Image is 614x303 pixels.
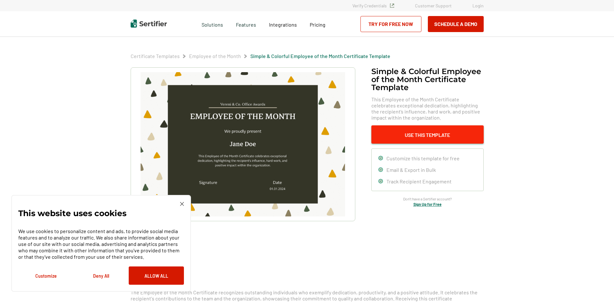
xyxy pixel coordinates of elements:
a: Customer Support [415,3,452,8]
p: We use cookies to personalize content and ads, to provide social media features and to analyze ou... [18,228,184,260]
h1: Simple & Colorful Employee of the Month Certificate Template [371,67,484,91]
a: Try for Free Now [360,16,421,32]
a: Integrations [269,20,297,28]
button: Use This Template [371,125,484,144]
span: Track Recipient Engagement [386,178,452,184]
iframe: Chat Widget [582,272,614,303]
img: Verified [390,4,394,8]
button: Deny All [74,266,129,285]
button: Allow All [129,266,184,285]
a: Employee of the Month [189,53,241,59]
img: Cookie Popup Close [180,202,184,206]
span: Features [236,20,256,28]
button: Customize [18,266,74,285]
a: Pricing [310,20,325,28]
span: Don’t have a Sertifier account? [403,196,452,202]
span: This Employee of the Month Certificate celebrates exceptional dedication, highlighting the recipi... [371,96,484,121]
a: Sign Up for Free [413,202,442,206]
img: Simple & Colorful Employee of the Month Certificate Template [141,72,345,216]
p: This website uses cookies [18,210,126,216]
button: Schedule a Demo [428,16,484,32]
a: Verify Credentials [352,3,394,8]
a: Login [472,3,484,8]
span: Pricing [310,21,325,28]
span: Email & Export in Bulk [386,167,436,173]
span: Solutions [202,20,223,28]
a: Certificate Templates [131,53,180,59]
img: Sertifier | Digital Credentialing Platform [131,20,167,28]
a: Simple & Colorful Employee of the Month Certificate Template [250,53,390,59]
span: Customize this template for free [386,155,460,161]
div: Breadcrumb [131,53,390,59]
span: Integrations [269,21,297,28]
